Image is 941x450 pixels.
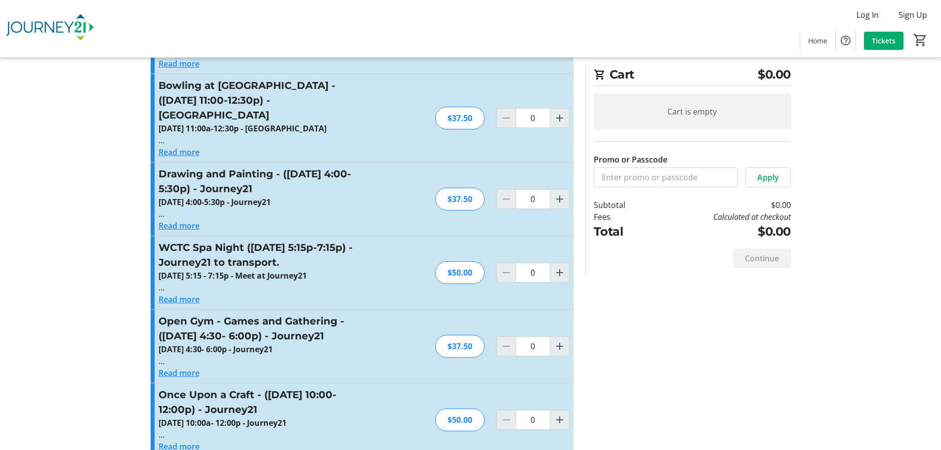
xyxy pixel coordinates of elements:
[435,409,485,431] div: $50.00
[594,211,651,223] td: Fees
[550,109,569,127] button: Increment by one
[435,261,485,284] div: $50.00
[159,367,200,379] button: Read more
[159,270,307,281] strong: [DATE] 5:15 - 7:15p - Meet at Journey21
[911,31,929,49] button: Cart
[159,344,273,355] strong: [DATE] 4:30- 6:00p - Journey21
[808,36,827,46] span: Home
[594,223,651,241] td: Total
[159,78,374,123] h3: Bowling at [GEOGRAPHIC_DATA] - ([DATE] 11:00-12:30p) - [GEOGRAPHIC_DATA]
[516,189,550,209] input: Drawing and Painting - (November 3 - 4:00-5:30p) - Journey21 Quantity
[757,171,779,183] span: Apply
[899,9,927,21] span: Sign Up
[516,263,550,283] input: WCTC Spa Night (Nov. 5, 5:15p-7:15p) - Journey21 to transport. Quantity
[745,167,791,187] button: Apply
[159,387,374,417] h3: Once Upon a Craft - ([DATE] 10:00- 12:00p) - Journey21
[651,199,790,211] td: $0.00
[516,108,550,128] input: Bowling at Sussex - (November 2 - 11:00-12:30p) - Sussex Bowl Quantity
[857,9,879,21] span: Log In
[159,220,200,232] button: Read more
[159,146,200,158] button: Read more
[6,4,94,53] img: Journey21's Logo
[864,32,903,50] a: Tickets
[159,197,271,207] strong: [DATE] 4:00-5:30p - Journey21
[516,410,550,430] input: Once Upon a Craft - (November 8 - 10:00- 12:00p) - Journey21 Quantity
[159,293,200,305] button: Read more
[651,223,790,241] td: $0.00
[159,166,374,196] h3: Drawing and Painting - ([DATE] 4:00-5:30p) - Journey21
[435,335,485,358] div: $37.50
[758,66,791,83] span: $0.00
[159,123,327,134] strong: [DATE] 11:00a-12:30p - [GEOGRAPHIC_DATA]
[516,336,550,356] input: Open Gym - Games and Gathering - (November 6 - 4:30- 6:00p) - Journey21 Quantity
[594,167,737,187] input: Enter promo or passcode
[800,32,835,50] a: Home
[159,314,374,343] h3: Open Gym - Games and Gathering - ([DATE] 4:30- 6:00p) - Journey21
[891,7,935,23] button: Sign Up
[550,190,569,208] button: Increment by one
[594,199,651,211] td: Subtotal
[872,36,896,46] span: Tickets
[849,7,887,23] button: Log In
[651,211,790,223] td: Calculated at checkout
[550,263,569,282] button: Increment by one
[435,107,485,129] div: $37.50
[594,154,667,165] label: Promo or Passcode
[836,31,856,50] button: Help
[159,58,200,70] button: Read more
[159,240,374,270] h3: WCTC Spa Night ([DATE] 5:15p-7:15p) - Journey21 to transport.
[594,94,791,129] div: Cart is empty
[159,417,286,428] strong: [DATE] 10:00a- 12:00p - Journey21
[435,188,485,210] div: $37.50
[594,66,791,86] h2: Cart
[550,337,569,356] button: Increment by one
[550,410,569,429] button: Increment by one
